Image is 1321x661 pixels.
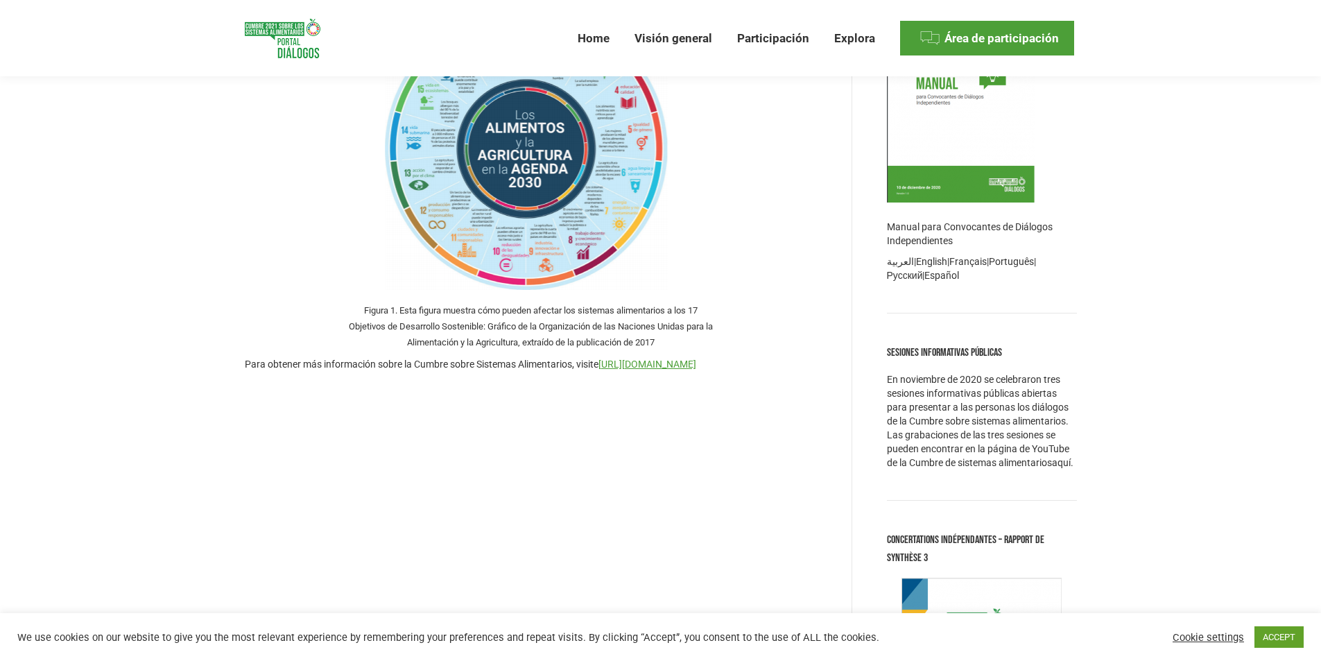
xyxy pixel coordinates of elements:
[245,19,320,58] img: Food Systems Summit Dialogues
[887,374,1073,468] span: En noviembre de 2020 se celebraron tres sesiones informativas públicas abiertas para presentar a ...
[598,359,696,370] a: [URL][DOMAIN_NAME]
[737,31,809,46] span: Participación
[887,531,1077,567] div: Concertations Indépendantes – Rapport de synthèse 3
[989,256,1034,267] a: Português
[17,631,918,644] div: We use cookies on our website to give you the most relevant experience by remembering your prefer...
[887,255,1077,282] p: | | | | |
[924,270,959,281] a: Español
[634,31,712,46] span: Visión general
[1052,457,1073,468] a: aquí.
[887,344,1077,362] div: Sesiones informativas públicas
[1254,626,1304,648] a: ACCEPT
[916,256,947,267] a: English
[1173,631,1244,644] a: Cookie settings
[578,31,610,46] span: Home
[919,28,940,49] img: Menu icon
[834,31,875,46] span: Explora
[887,270,923,281] a: Русский
[245,359,598,370] span: Para obtener más información sobre la Cumbre sobre Sistemas Alimentarios, visite
[887,221,1053,246] a: Manual para Convocantes de Diálogos Independientes
[944,31,1059,46] span: Área de participación
[949,256,987,267] a: Français
[887,256,914,267] a: العربية
[348,302,713,350] p: Figura 1. Esta figura muestra cómo pueden afectar los sistemas alimentarios a los 17 Objetivos de...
